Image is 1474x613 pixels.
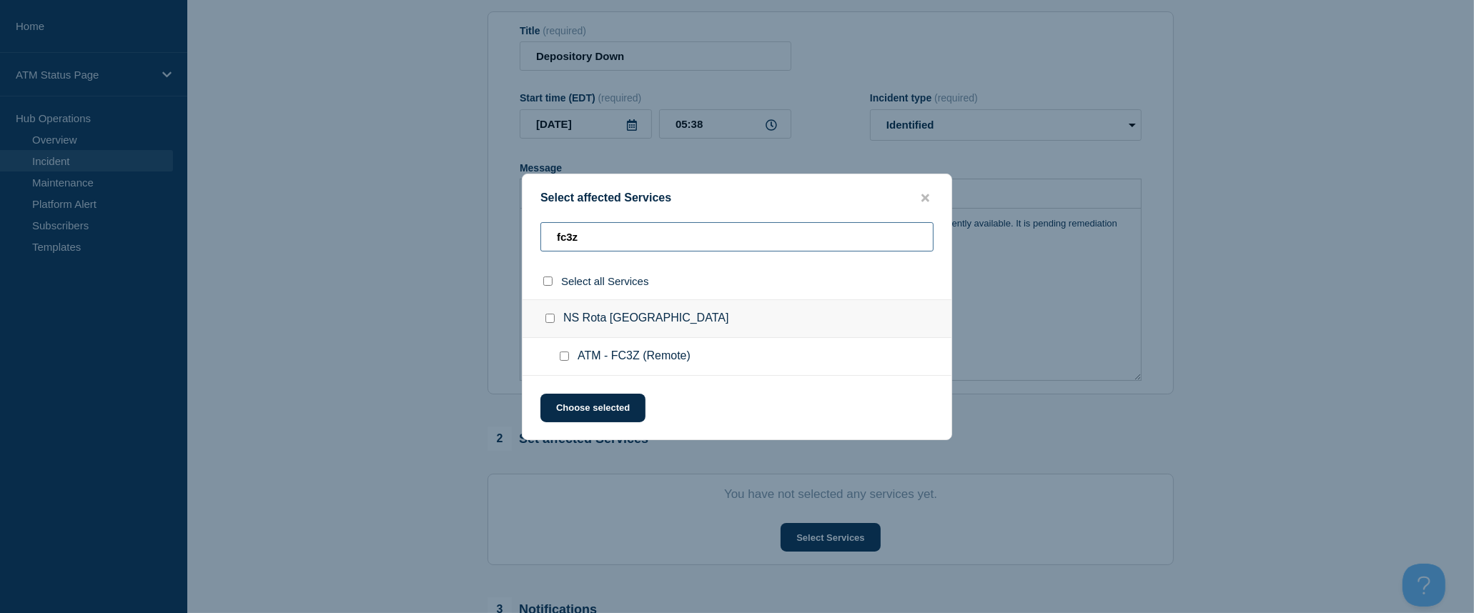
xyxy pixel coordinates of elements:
div: NS Rota [GEOGRAPHIC_DATA] [523,299,951,338]
input: select all checkbox [543,276,553,286]
input: ATM - FC3Z (Remote) checkbox [560,352,569,361]
span: Select all Services [561,275,649,287]
span: ATM - FC3Z (Remote) [578,349,691,364]
input: Search [540,222,934,251]
div: Select affected Services [523,191,951,205]
input: NS Rota Spain checkbox [545,314,555,323]
button: Choose selected [540,394,646,422]
button: close button [917,191,934,205]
